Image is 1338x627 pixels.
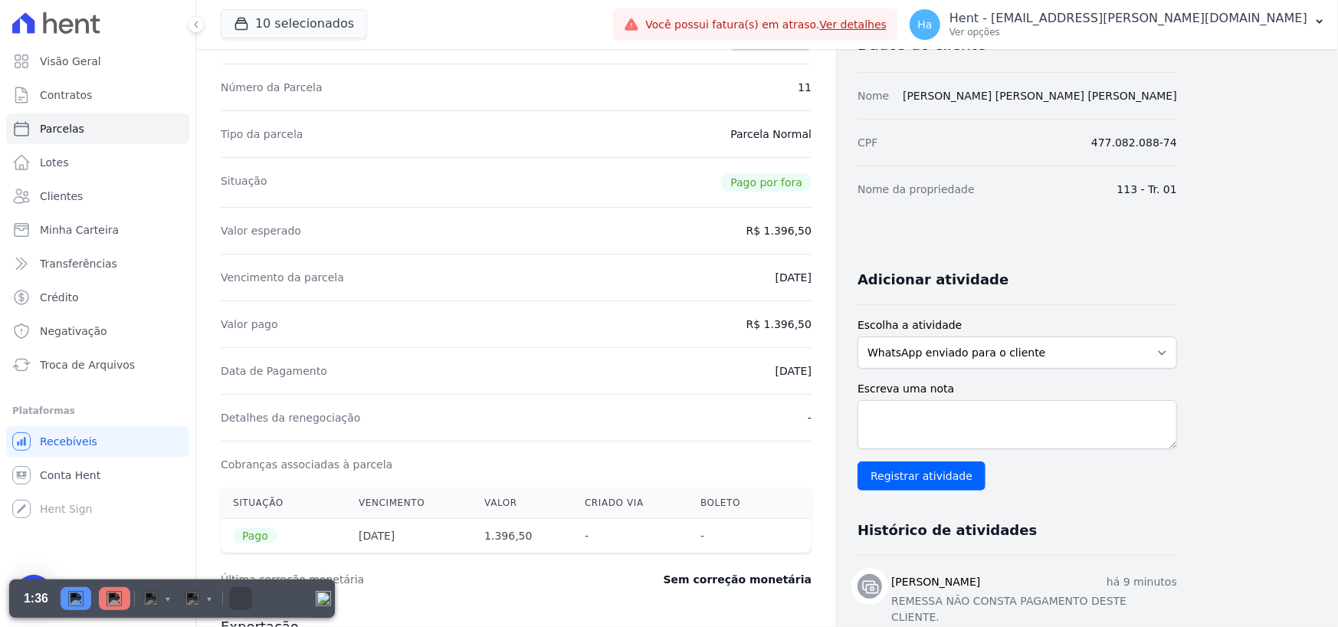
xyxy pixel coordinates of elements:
[6,215,189,245] a: Minha Carteira
[897,3,1338,46] button: Ha Hent - [EMAIL_ADDRESS][PERSON_NAME][DOMAIN_NAME] Ver opções
[6,181,189,212] a: Clientes
[6,80,189,110] a: Contratos
[746,317,812,332] dd: R$ 1.396,50
[949,11,1307,26] p: Hent - [EMAIL_ADDRESS][PERSON_NAME][DOMAIN_NAME]
[798,80,812,95] dd: 11
[1117,182,1177,197] dd: 113 - Tr. 01
[221,126,303,142] dt: Tipo da parcela
[858,88,889,103] dt: Nome
[221,223,301,238] dt: Valor esperado
[12,402,183,420] div: Plataformas
[221,80,323,95] dt: Número da Parcela
[40,121,84,136] span: Parcelas
[918,19,933,30] span: Ha
[40,256,117,271] span: Transferências
[6,46,189,77] a: Visão Geral
[6,147,189,178] a: Lotes
[6,460,189,491] a: Conta Hent
[891,574,980,590] h3: [PERSON_NAME]
[221,317,278,332] dt: Valor pago
[808,410,812,425] dd: -
[6,316,189,346] a: Negativação
[858,271,1008,289] h3: Adicionar atividade
[40,323,107,339] span: Negativação
[346,519,472,553] th: [DATE]
[221,173,267,192] dt: Situação
[858,135,877,150] dt: CPF
[472,487,572,519] th: Valor
[40,434,97,449] span: Recebíveis
[40,189,83,204] span: Clientes
[891,593,1177,625] p: REMESSA NÃO CONSTA PAGAMENTO DESTE CLIENTE.
[572,487,688,519] th: Criado via
[688,487,778,519] th: Boleto
[40,468,100,483] span: Conta Hent
[221,270,344,285] dt: Vencimento da parcela
[221,487,346,519] th: Situação
[6,248,189,279] a: Transferências
[472,519,572,553] th: 1.396,50
[40,155,69,170] span: Lotes
[572,519,688,553] th: -
[949,26,1307,38] p: Ver opções
[40,54,101,69] span: Visão Geral
[221,410,361,425] dt: Detalhes da renegociação
[858,182,975,197] dt: Nome da propriedade
[730,126,812,142] dd: Parcela Normal
[40,357,135,373] span: Troca de Arquivos
[858,317,1177,333] label: Escolha a atividade
[858,381,1177,397] label: Escreva uma nota
[15,575,52,612] div: Open Intercom Messenger
[346,487,472,519] th: Vencimento
[6,350,189,380] a: Troca de Arquivos
[6,113,189,144] a: Parcelas
[6,426,189,457] a: Recebíveis
[746,223,812,238] dd: R$ 1.396,50
[221,572,570,587] dt: Última correção monetária
[664,572,812,587] dd: Sem correção monetária
[688,519,778,553] th: -
[40,87,92,103] span: Contratos
[221,363,327,379] dt: Data de Pagamento
[858,461,985,491] input: Registrar atividade
[6,282,189,313] a: Crédito
[776,270,812,285] dd: [DATE]
[40,222,119,238] span: Minha Carteira
[1107,574,1177,590] p: há 9 minutos
[645,17,887,33] span: Você possui fatura(s) em atraso.
[40,290,79,305] span: Crédito
[776,363,812,379] dd: [DATE]
[858,521,1037,540] h3: Histórico de atividades
[233,528,277,543] span: Pago
[221,9,367,38] button: 10 selecionados
[721,173,812,192] span: Pago por fora
[820,18,887,31] a: Ver detalhes
[903,90,1177,102] a: [PERSON_NAME] [PERSON_NAME] [PERSON_NAME]
[221,457,392,472] dt: Cobranças associadas à parcela
[1091,135,1177,150] dd: 477.082.088-74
